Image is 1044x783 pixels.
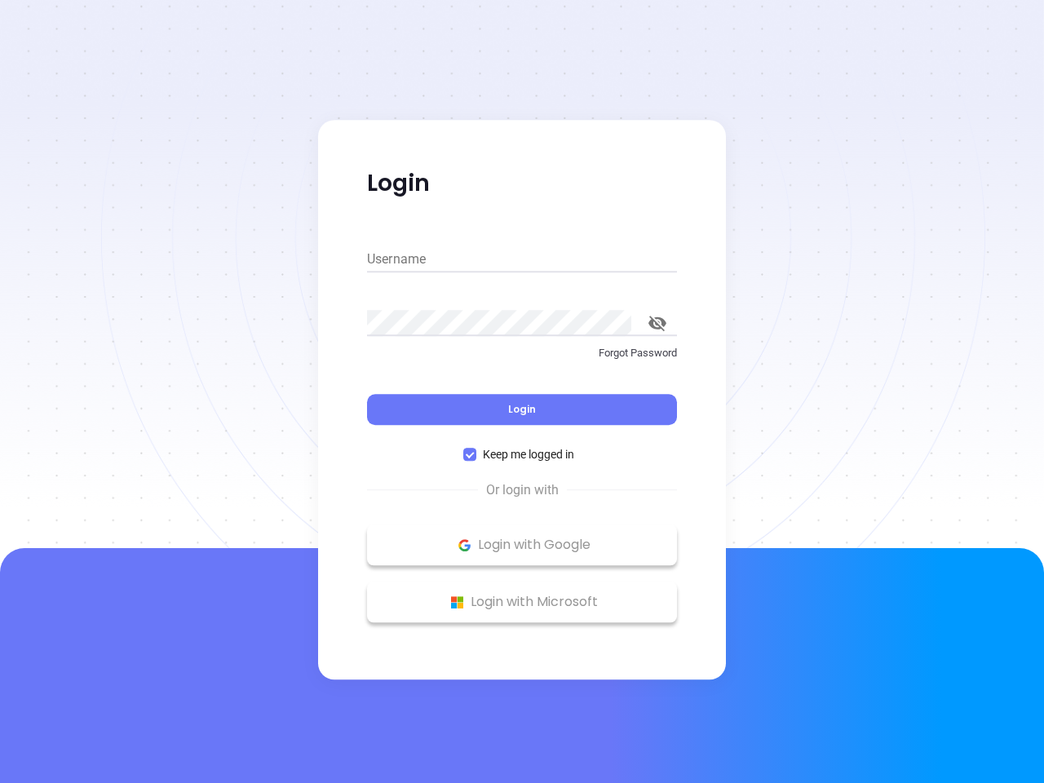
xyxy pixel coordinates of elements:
button: Google Logo Login with Google [367,524,677,565]
p: Login [367,169,677,198]
p: Login with Microsoft [375,590,669,614]
p: Login with Google [375,533,669,557]
button: Login [367,394,677,425]
img: Google Logo [454,535,475,555]
span: Keep me logged in [476,445,581,463]
span: Or login with [478,480,567,500]
p: Forgot Password [367,345,677,361]
a: Forgot Password [367,345,677,374]
button: Microsoft Logo Login with Microsoft [367,582,677,622]
span: Login [508,402,536,416]
button: toggle password visibility [638,303,677,343]
img: Microsoft Logo [447,592,467,613]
